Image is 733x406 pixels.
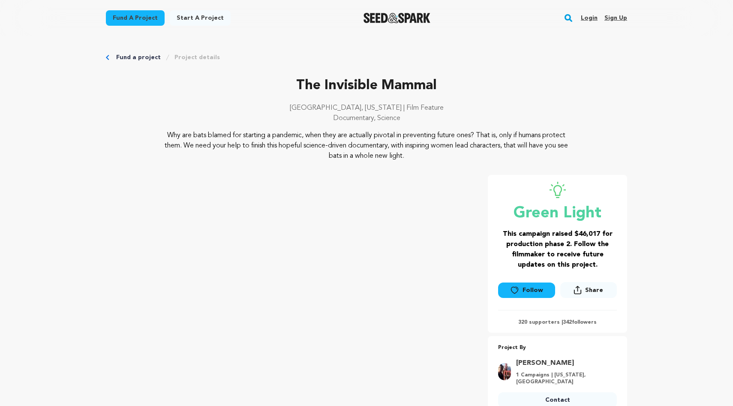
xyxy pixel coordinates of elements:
[585,286,603,295] span: Share
[106,10,165,26] a: Fund a project
[560,282,617,298] button: Share
[516,358,612,368] a: Goto Kristin Tieche profile
[106,75,627,96] p: The Invisible Mammal
[498,283,555,298] a: Follow
[516,372,612,385] p: 1 Campaigns | [US_STATE], [GEOGRAPHIC_DATA]
[604,11,627,25] a: Sign up
[106,53,627,62] div: Breadcrumb
[106,103,627,113] p: [GEOGRAPHIC_DATA], [US_STATE] | Film Feature
[560,282,617,301] span: Share
[498,319,617,326] p: 320 supporters | followers
[170,10,231,26] a: Start a project
[498,343,617,353] p: Project By
[498,229,617,270] h3: This campaign raised $46,017 for production phase 2. Follow the filmmaker to receive future updat...
[116,53,161,62] a: Fund a project
[498,205,617,222] p: Green Light
[498,363,511,380] img: kt_ggb.jpeg
[106,113,627,123] p: Documentary, Science
[158,130,575,161] p: Why are bats blamed for starting a pandemic, when they are actually pivotal in preventing future ...
[363,13,431,23] a: Seed&Spark Homepage
[581,11,598,25] a: Login
[363,13,431,23] img: Seed&Spark Logo Dark Mode
[563,320,572,325] span: 342
[174,53,220,62] a: Project details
